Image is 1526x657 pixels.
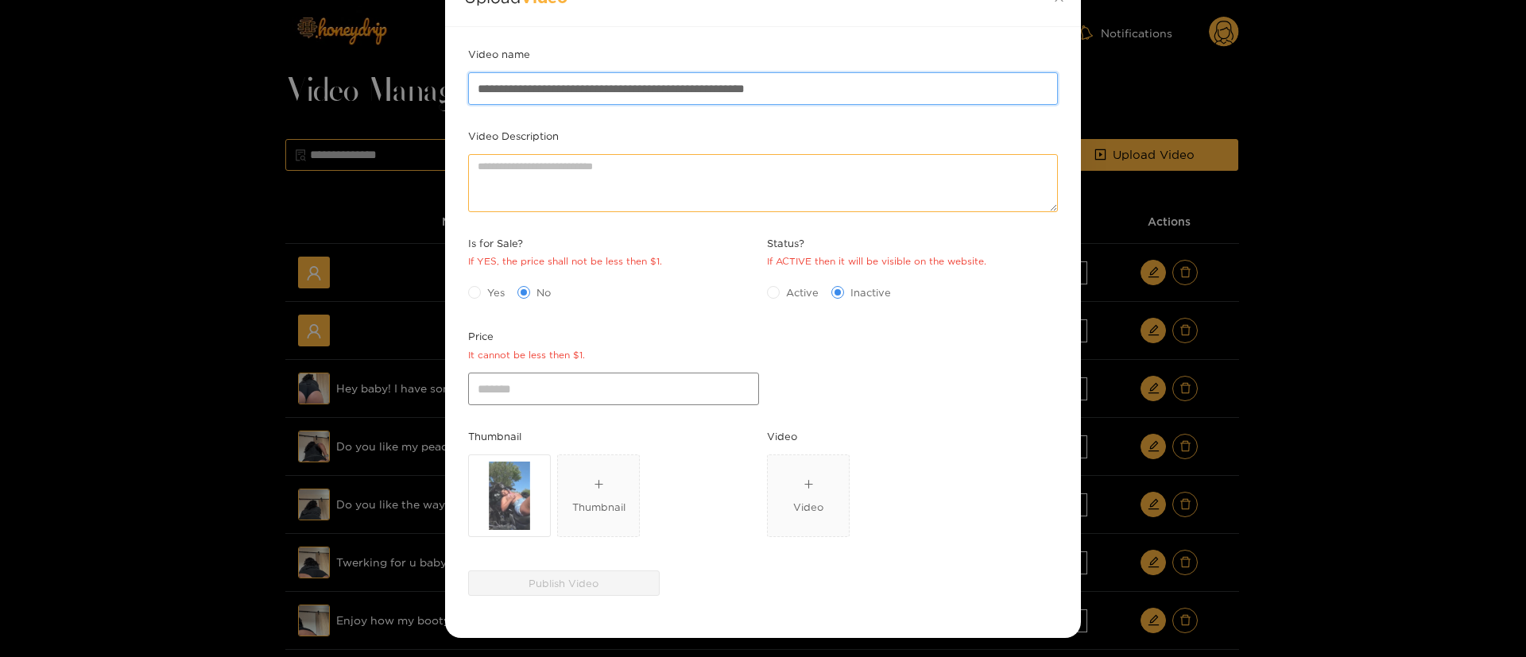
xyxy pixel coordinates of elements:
[468,570,660,596] button: Publish Video
[468,235,662,251] span: Is for Sale?
[468,46,530,62] label: Video name
[558,455,639,536] span: plusThumbnail
[767,254,986,269] div: If ACTIVE then it will be visible on the website.
[468,72,1058,104] input: Video name
[468,328,585,344] span: Price
[530,284,557,300] span: No
[767,428,797,444] label: Video
[468,154,1058,212] textarea: Video Description
[844,284,897,300] span: Inactive
[767,235,986,251] span: Status?
[793,499,823,515] div: Video
[572,499,626,515] div: Thumbnail
[768,455,849,536] span: plusVideo
[468,428,521,444] label: Thumbnail
[468,128,559,144] label: Video Description
[594,479,604,489] span: plus
[780,284,825,300] span: Active
[804,479,814,489] span: plus
[481,284,511,300] span: Yes
[468,348,585,363] div: It cannot be less then $1.
[468,254,662,269] div: If YES, the price shall not be less then $1.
